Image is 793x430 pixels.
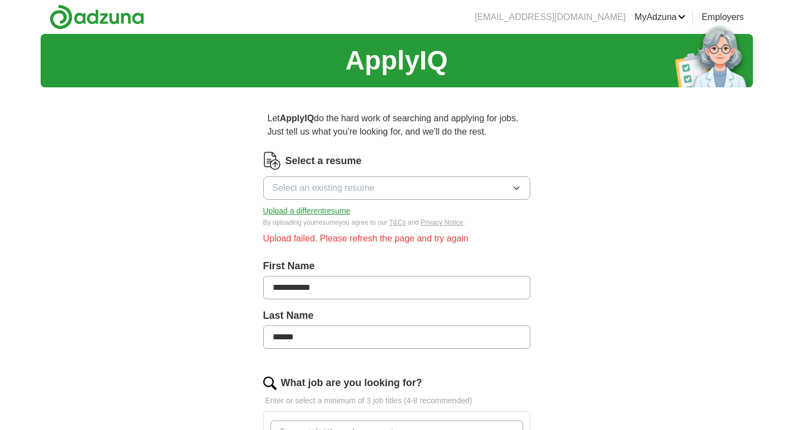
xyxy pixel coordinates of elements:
[263,259,530,274] label: First Name
[263,395,530,407] p: Enter or select a minimum of 3 job titles (4-8 recommended)
[263,377,277,390] img: search.png
[263,308,530,323] label: Last Name
[263,152,281,170] img: CV Icon
[285,154,362,169] label: Select a resume
[421,219,464,226] a: Privacy Notice
[702,11,744,24] a: Employers
[263,107,530,143] p: Let do the hard work of searching and applying for jobs. Just tell us what you're looking for, an...
[280,113,314,123] strong: ApplyIQ
[389,219,406,226] a: T&Cs
[345,41,447,81] h1: ApplyIQ
[263,218,530,228] div: By uploading your resume you agree to our and .
[281,375,422,391] label: What job are you looking for?
[50,4,144,29] img: Adzuna logo
[273,181,375,195] span: Select an existing resume
[263,232,530,245] div: Upload failed. Please refresh the page and try again
[263,176,530,200] button: Select an existing resume
[475,11,625,24] li: [EMAIL_ADDRESS][DOMAIN_NAME]
[263,205,351,217] button: Upload a differentresume
[634,11,686,24] a: MyAdzuna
